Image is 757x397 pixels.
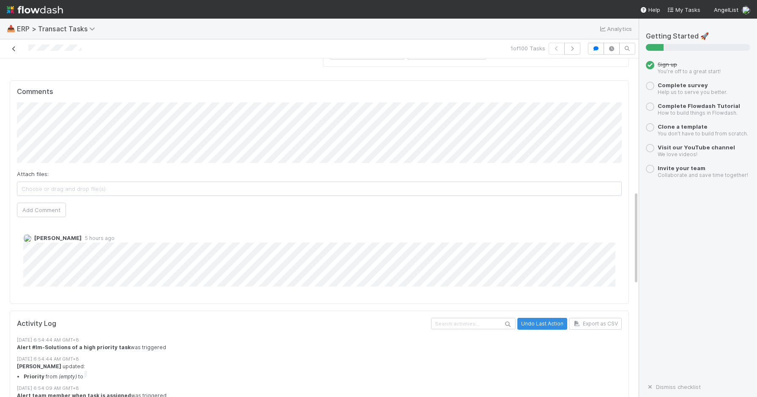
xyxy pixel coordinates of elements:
a: Invite your team [658,165,705,171]
input: Search activities... [431,318,516,329]
span: 5 hours ago [82,235,115,241]
h5: Comments [17,88,622,96]
span: 1 of 100 Tasks [511,44,545,52]
span: Choose or drag and drop file(s) [17,182,621,196]
span: 📥 [7,25,15,32]
button: Add Comment [17,203,66,217]
strong: [PERSON_NAME] [17,363,61,369]
small: Help us to serve you better. [658,89,727,95]
li: from to [24,371,622,381]
h5: Activity Log [17,320,429,328]
span: AngelList [714,6,738,13]
img: avatar_11833ecc-818b-4748-aee0-9d6cf8466369.png [742,6,750,14]
span: My Tasks [667,6,700,13]
strong: Alert #Im-Solutions of a high priority task [17,344,131,350]
small: We love videos! [658,151,697,157]
div: updated: [17,363,622,380]
small: Collaborate and save time together! [658,172,748,178]
h5: Getting Started 🚀 [646,32,750,41]
button: Export as CSV [569,318,622,330]
em: (empty) [59,373,77,380]
button: Undo Last Action [517,318,567,330]
a: Complete survey [658,82,708,88]
div: [DATE] 6:54:44 AM GMT+8 [17,336,622,344]
a: My Tasks [667,6,700,14]
a: Complete Flowdash Tutorial [658,102,740,109]
strong: Priority [24,373,44,380]
label: Attach files: [17,170,49,178]
img: avatar_ec9c1780-91d7-48bb-898e-5f40cebd5ff8.png [23,234,32,243]
span: Sign up [658,61,677,68]
a: Clone a template [658,123,708,130]
span: [PERSON_NAME] [34,234,82,241]
div: [DATE] 6:54:44 AM GMT+8 [17,356,622,363]
div: Help [640,6,660,14]
small: You’re off to a great start! [658,68,721,74]
small: How to build things in Flowdash. [658,110,738,116]
div: [DATE] 6:54:09 AM GMT+8 [17,385,622,392]
img: logo-inverted-e16ddd16eac7371096b0.svg [7,3,63,17]
span: ERP > Transact Tasks [17,25,99,33]
a: Dismiss checklist [646,383,701,390]
div: was triggered [17,344,622,351]
small: You don’t have to build from scratch. [658,130,748,137]
a: Visit our YouTube channel [658,144,735,151]
a: Analytics [598,24,632,34]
